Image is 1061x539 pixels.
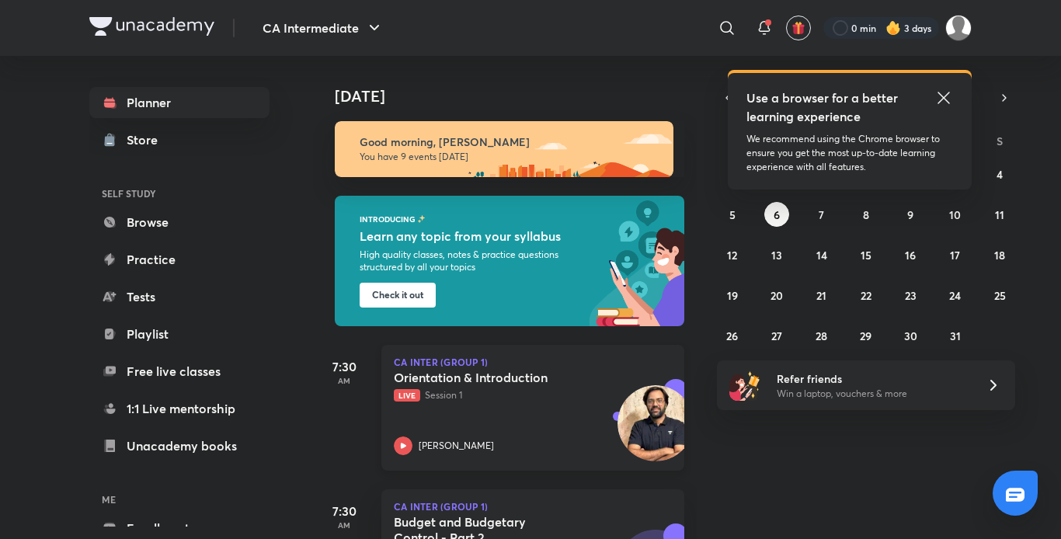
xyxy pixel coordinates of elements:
[89,393,270,424] a: 1:1 Live mentorship
[898,202,923,227] button: October 9, 2025
[764,242,789,267] button: October 13, 2025
[746,89,901,126] h5: Use a browser for a better learning experience
[816,288,826,303] abbr: October 21, 2025
[89,318,270,349] a: Playlist
[987,162,1012,186] button: October 4, 2025
[774,207,780,222] abbr: October 6, 2025
[809,323,834,348] button: October 28, 2025
[777,370,968,387] h6: Refer friends
[943,323,968,348] button: October 31, 2025
[89,87,270,118] a: Planner
[727,288,738,303] abbr: October 19, 2025
[89,17,214,40] a: Company Logo
[854,323,878,348] button: October 29, 2025
[419,439,494,453] p: [PERSON_NAME]
[994,248,1005,263] abbr: October 18, 2025
[720,283,745,308] button: October 19, 2025
[253,12,393,43] button: CA Intermediate
[360,227,564,245] h5: Learn any topic from your syllabus
[313,502,375,520] h5: 7:30
[89,180,270,207] h6: SELF STUDY
[861,288,871,303] abbr: October 22, 2025
[949,288,961,303] abbr: October 24, 2025
[313,357,375,376] h5: 7:30
[943,242,968,267] button: October 17, 2025
[898,242,923,267] button: October 16, 2025
[417,214,426,224] img: feature
[394,388,638,402] p: Session 1
[89,430,270,461] a: Unacademy books
[987,242,1012,267] button: October 18, 2025
[771,248,782,263] abbr: October 13, 2025
[819,207,824,222] abbr: October 7, 2025
[907,207,913,222] abbr: October 9, 2025
[360,135,659,149] h6: Good morning, [PERSON_NAME]
[987,202,1012,227] button: October 11, 2025
[904,329,917,343] abbr: October 30, 2025
[905,248,916,263] abbr: October 16, 2025
[89,486,270,513] h6: ME
[394,502,672,511] p: CA Inter (Group 1)
[987,283,1012,308] button: October 25, 2025
[729,207,736,222] abbr: October 5, 2025
[943,283,968,308] button: October 24, 2025
[809,202,834,227] button: October 7, 2025
[335,87,700,106] h4: [DATE]
[791,21,805,35] img: avatar
[89,17,214,36] img: Company Logo
[335,121,673,177] img: morning
[720,202,745,227] button: October 5, 2025
[863,207,869,222] abbr: October 8, 2025
[127,130,167,149] div: Store
[89,244,270,275] a: Practice
[720,323,745,348] button: October 26, 2025
[809,283,834,308] button: October 21, 2025
[729,370,760,401] img: referral
[786,16,811,40] button: avatar
[394,370,587,385] h5: Orientation & Introduction
[360,214,416,224] p: INTRODUCING
[949,207,961,222] abbr: October 10, 2025
[854,242,878,267] button: October 15, 2025
[854,202,878,227] button: October 8, 2025
[89,207,270,238] a: Browse
[861,248,871,263] abbr: October 15, 2025
[997,167,1003,182] abbr: October 4, 2025
[771,288,783,303] abbr: October 20, 2025
[360,249,560,273] p: High quality classes, notes & practice questions structured by all your topics
[905,288,917,303] abbr: October 23, 2025
[854,283,878,308] button: October 22, 2025
[360,151,659,163] p: You have 9 events [DATE]
[89,281,270,312] a: Tests
[816,248,827,263] abbr: October 14, 2025
[950,329,961,343] abbr: October 31, 2025
[764,283,789,308] button: October 20, 2025
[994,288,1006,303] abbr: October 25, 2025
[313,520,375,530] p: AM
[771,329,782,343] abbr: October 27, 2025
[726,329,738,343] abbr: October 26, 2025
[885,20,901,36] img: streak
[816,329,827,343] abbr: October 28, 2025
[313,376,375,385] p: AM
[860,329,871,343] abbr: October 29, 2025
[89,356,270,387] a: Free live classes
[809,242,834,267] button: October 14, 2025
[394,389,420,402] span: Live
[943,202,968,227] button: October 10, 2025
[764,323,789,348] button: October 27, 2025
[995,207,1004,222] abbr: October 11, 2025
[764,202,789,227] button: October 6, 2025
[950,248,960,263] abbr: October 17, 2025
[360,283,436,308] button: Check it out
[945,15,972,41] img: Pooja Rajput
[898,323,923,348] button: October 30, 2025
[746,132,953,174] p: We recommend using the Chrome browser to ensure you get the most up-to-date learning experience w...
[720,242,745,267] button: October 12, 2025
[898,283,923,308] button: October 23, 2025
[394,357,672,367] p: CA Inter (Group 1)
[777,387,968,401] p: Win a laptop, vouchers & more
[89,124,270,155] a: Store
[997,134,1003,148] abbr: Saturday
[727,248,737,263] abbr: October 12, 2025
